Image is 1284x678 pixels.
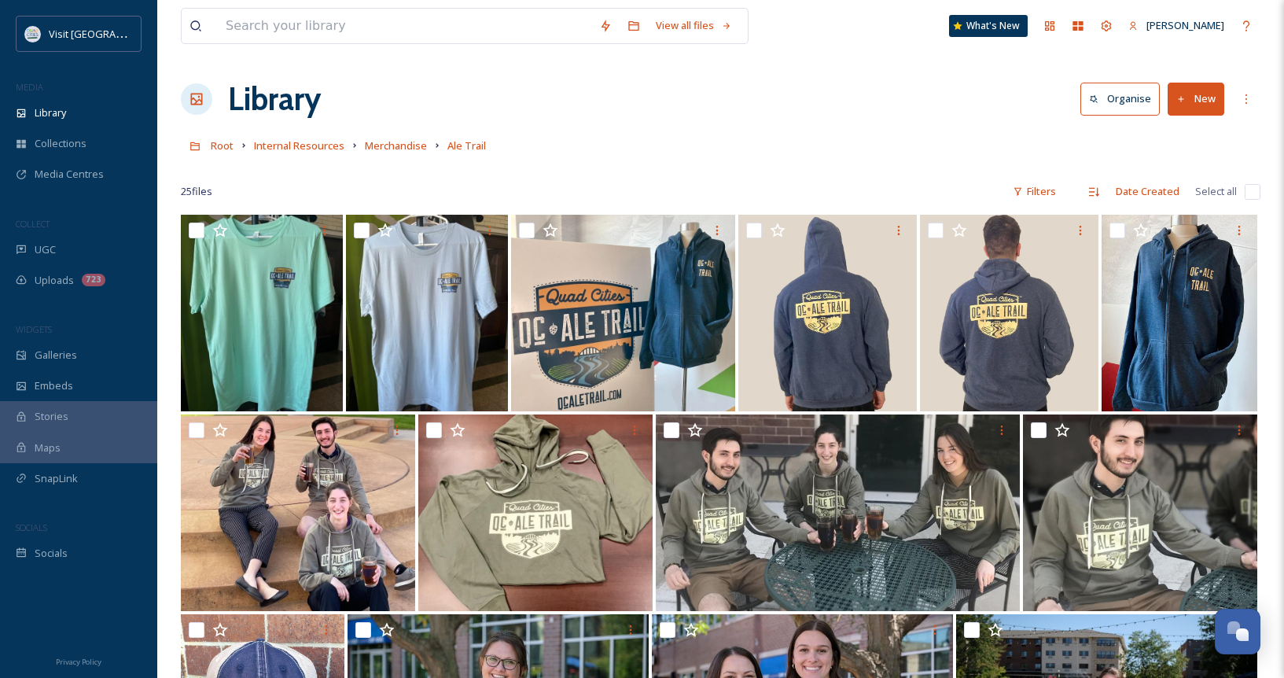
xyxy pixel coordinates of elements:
button: Open Chat [1215,609,1260,654]
img: QC Ale Trail hoodie down (back).jpg [920,215,1098,411]
span: SOCIALS [16,521,47,533]
span: COLLECT [16,218,50,230]
span: MEDIA [16,81,43,93]
img: Blue Ale Trail.jpg [346,215,508,411]
img: Green Ale Trail.jpg [181,215,343,411]
a: Root [211,136,234,155]
button: Organise [1080,83,1160,115]
span: 25 file s [181,184,212,199]
img: AleTrailSweatshirt_Group2.jpg [181,415,415,611]
input: Search your library [218,9,591,43]
a: View all files [648,10,740,41]
div: Date Created [1108,176,1187,207]
span: UGC [35,242,56,257]
span: Collections [35,136,86,151]
a: What's New [949,15,1028,37]
a: Internal Resources [254,136,344,155]
a: [PERSON_NAME] [1120,10,1232,41]
span: Merchandise [365,138,427,153]
span: Galleries [35,348,77,363]
a: Ale Trail [447,136,486,155]
span: Visit [GEOGRAPHIC_DATA] [49,26,171,41]
img: QCCVB_VISIT_vert_logo_4c_tagline_122019.svg [25,26,41,42]
button: New [1168,83,1224,115]
img: AleTrailSweatshirt_Group.jpg [656,415,1021,611]
span: Privacy Policy [56,657,101,667]
img: AleTrailSweatshirt_2.jpg [418,415,653,611]
span: Embeds [35,378,73,393]
img: QC Ale Trail hoodie with sign (front).jpg [511,215,735,411]
span: SnapLink [35,471,78,486]
span: [PERSON_NAME] [1146,18,1224,32]
span: Root [211,138,234,153]
a: Organise [1080,83,1168,115]
div: Filters [1005,176,1064,207]
span: Ale Trail [447,138,486,153]
a: Privacy Policy [56,651,101,670]
img: QC Ale Trail hoodie up (back).jpg [738,215,917,411]
span: Select all [1195,184,1237,199]
span: Uploads [35,273,74,288]
a: Library [228,76,321,123]
span: WIDGETS [16,323,52,335]
img: AleTrailSweatshirt_Single.jpg [1023,415,1257,611]
span: Library [35,105,66,120]
span: Stories [35,409,68,424]
a: Merchandise [365,136,427,155]
div: 723 [82,274,105,286]
span: Internal Resources [254,138,344,153]
span: Socials [35,546,68,561]
span: Maps [35,440,61,455]
span: Media Centres [35,167,104,182]
img: QC Ale Trail hoodie (front).jpg [1102,215,1257,411]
